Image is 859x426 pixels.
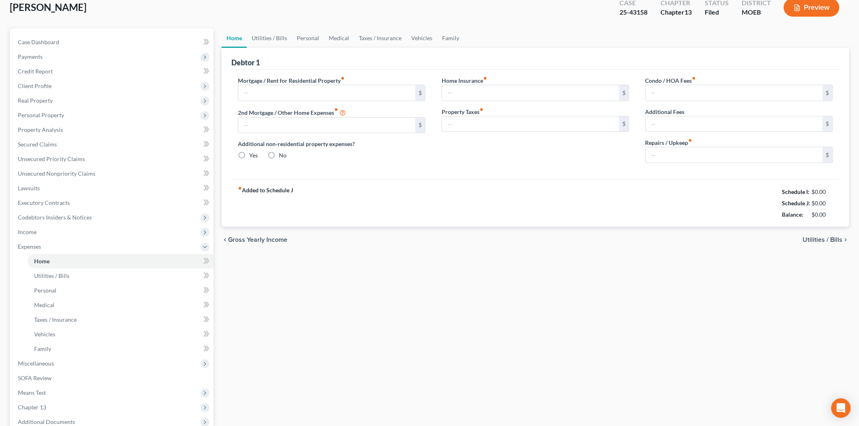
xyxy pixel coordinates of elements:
[238,118,415,133] input: --
[28,283,214,298] a: Personal
[18,214,92,221] span: Codebtors Insiders & Notices
[782,200,811,207] strong: Schedule J:
[28,342,214,356] a: Family
[247,28,292,48] a: Utilities / Bills
[238,85,415,101] input: --
[442,116,619,132] input: --
[34,331,55,338] span: Vehicles
[34,272,69,279] span: Utilities / Bills
[18,228,37,235] span: Income
[34,258,50,265] span: Home
[222,237,287,243] button: chevron_left Gross Yearly Income
[483,76,487,80] i: fiber_manual_record
[782,188,810,195] strong: Schedule I:
[292,28,324,48] a: Personal
[812,199,833,207] div: $0.00
[18,68,53,75] span: Credit Report
[442,76,487,85] label: Home Insurance
[619,8,647,17] div: 25-43158
[11,196,214,210] a: Executory Contracts
[803,237,849,243] button: Utilities / Bills chevron_right
[415,118,425,133] div: $
[341,76,345,80] i: fiber_manual_record
[645,108,685,116] label: Additional Fees
[18,155,85,162] span: Unsecured Priority Claims
[782,211,804,218] strong: Balance:
[646,116,823,132] input: --
[238,76,345,85] label: Mortgage / Rent for Residential Property
[34,287,56,294] span: Personal
[238,108,346,117] label: 2nd Mortgage / Other Home Expenses
[279,151,287,159] label: No
[660,8,692,17] div: Chapter
[28,312,214,327] a: Taxes / Insurance
[34,301,54,308] span: Medical
[354,28,406,48] a: Taxes / Insurance
[18,360,54,367] span: Miscellaneous
[231,58,260,67] div: Debtor 1
[228,237,287,243] span: Gross Yearly Income
[18,185,40,191] span: Lawsuits
[831,398,851,418] div: Open Intercom Messenger
[812,211,833,219] div: $0.00
[34,316,77,323] span: Taxes / Insurance
[11,152,214,166] a: Unsecured Priority Claims
[406,28,437,48] a: Vehicles
[803,237,843,243] span: Utilities / Bills
[688,138,693,142] i: fiber_manual_record
[11,123,214,137] a: Property Analysis
[742,8,771,17] div: MOEB
[238,186,242,190] i: fiber_manual_record
[479,108,483,112] i: fiber_manual_record
[18,53,43,60] span: Payments
[249,151,258,159] label: Yes
[812,188,833,196] div: $0.00
[238,186,293,220] strong: Added to Schedule J
[18,243,41,250] span: Expenses
[11,181,214,196] a: Lawsuits
[18,170,95,177] span: Unsecured Nonpriority Claims
[645,138,693,147] label: Repairs / Upkeep
[18,199,70,206] span: Executory Contracts
[18,112,64,118] span: Personal Property
[692,76,696,80] i: fiber_manual_record
[645,76,696,85] label: Condo / HOA Fees
[18,126,63,133] span: Property Analysis
[646,85,823,101] input: --
[28,327,214,342] a: Vehicles
[437,28,464,48] a: Family
[823,116,833,132] div: $
[442,108,483,116] label: Property Taxes
[324,28,354,48] a: Medical
[18,374,52,381] span: SOFA Review
[222,28,247,48] a: Home
[843,237,849,243] i: chevron_right
[823,85,833,101] div: $
[18,97,53,104] span: Real Property
[619,85,629,101] div: $
[415,85,425,101] div: $
[28,269,214,283] a: Utilities / Bills
[11,35,214,49] a: Case Dashboard
[334,108,338,112] i: fiber_manual_record
[684,8,692,16] span: 13
[442,85,619,101] input: --
[11,371,214,385] a: SOFA Review
[18,141,57,148] span: Secured Claims
[705,8,729,17] div: Filed
[823,147,833,163] div: $
[11,166,214,181] a: Unsecured Nonpriority Claims
[34,345,51,352] span: Family
[28,254,214,269] a: Home
[646,147,823,163] input: --
[18,418,75,425] span: Additional Documents
[18,389,46,396] span: Means Test
[28,298,214,312] a: Medical
[18,82,52,89] span: Client Profile
[238,140,425,148] label: Additional non-residential property expenses?
[11,137,214,152] a: Secured Claims
[11,64,214,79] a: Credit Report
[619,116,629,132] div: $
[18,39,59,45] span: Case Dashboard
[18,404,46,411] span: Chapter 13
